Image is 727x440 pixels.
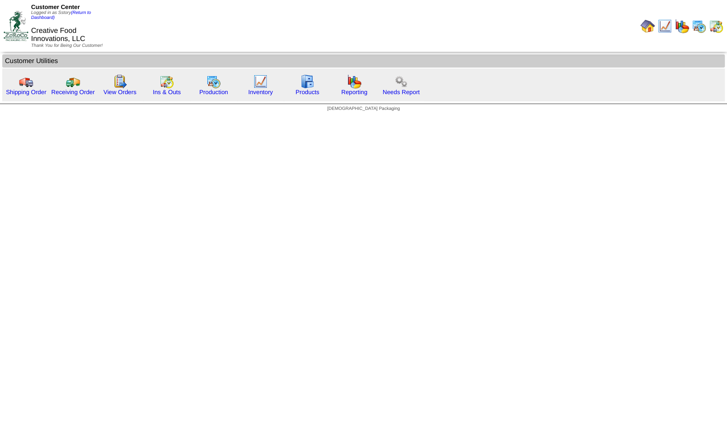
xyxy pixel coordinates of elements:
img: ZoRoCo_Logo(Green%26Foil)%20jpg.webp [4,11,28,41]
img: calendarinout.gif [709,19,723,33]
a: Inventory [248,89,273,95]
td: Customer Utilities [2,54,725,68]
a: Products [296,89,320,95]
img: graph.gif [347,74,361,89]
a: Ins & Outs [153,89,181,95]
img: truck.gif [19,74,33,89]
a: Needs Report [383,89,420,95]
a: Receiving Order [51,89,95,95]
img: line_graph.gif [253,74,268,89]
img: workorder.gif [113,74,127,89]
img: truck2.gif [66,74,80,89]
span: Creative Food Innovations, LLC [31,27,85,43]
span: Logged in as Sstory [31,10,91,20]
img: graph.gif [675,19,689,33]
span: Thank You for Being Our Customer! [31,43,103,48]
span: Customer Center [31,4,80,10]
a: Production [199,89,228,95]
a: View Orders [103,89,136,95]
img: workflow.png [394,74,408,89]
a: (Return to Dashboard) [31,10,91,20]
img: line_graph.gif [658,19,672,33]
img: cabinet.gif [300,74,315,89]
img: calendarprod.gif [692,19,706,33]
a: Reporting [341,89,367,95]
img: calendarprod.gif [206,74,221,89]
img: home.gif [640,19,655,33]
img: calendarinout.gif [160,74,174,89]
span: [DEMOGRAPHIC_DATA] Packaging [327,106,400,111]
a: Shipping Order [6,89,46,95]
